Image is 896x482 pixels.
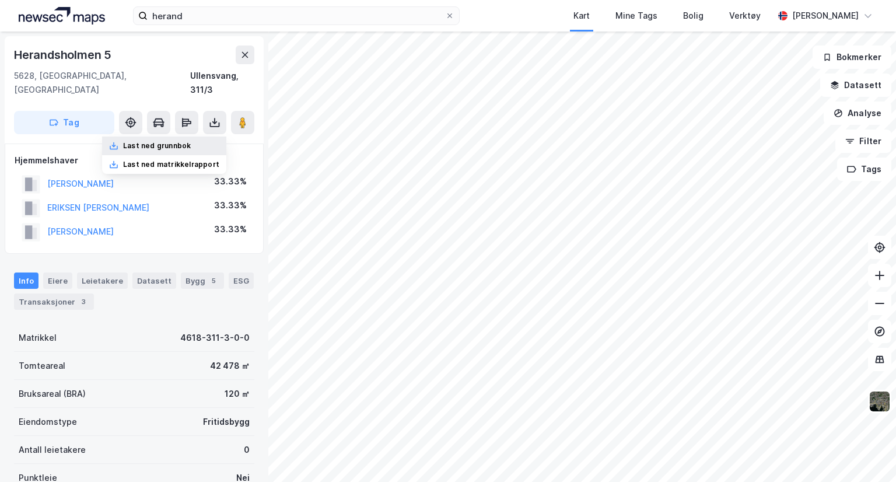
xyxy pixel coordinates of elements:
div: Matrikkel [19,331,57,345]
button: Analyse [824,102,891,125]
div: Bolig [683,9,703,23]
button: Bokmerker [813,46,891,69]
div: Transaksjoner [14,294,94,310]
div: Bygg [181,273,224,289]
div: Bruksareal (BRA) [19,387,86,401]
div: Ullensvang, 311/3 [190,69,254,97]
button: Tags [837,158,891,181]
div: Leietakere [77,273,128,289]
div: 4618-311-3-0-0 [180,331,250,345]
div: Kontrollprogram for chat [838,426,896,482]
div: Eiendomstype [19,415,77,429]
div: 42 478 ㎡ [210,359,250,373]
div: 0 [244,443,250,457]
div: 3 [78,296,89,308]
input: Søk på adresse, matrikkel, gårdeiere, leietakere eller personer [148,7,445,25]
div: 5628, [GEOGRAPHIC_DATA], [GEOGRAPHIC_DATA] [14,69,190,97]
iframe: Chat Widget [838,426,896,482]
div: 33.33% [214,174,247,188]
div: Last ned grunnbok [123,141,191,151]
div: Kart [573,9,590,23]
div: Antall leietakere [19,443,86,457]
img: logo.a4113a55bc3d86da70a041830d287a7e.svg [19,7,105,25]
div: Mine Tags [615,9,657,23]
div: 5 [208,275,219,287]
img: 9k= [869,390,891,413]
div: 120 ㎡ [225,387,250,401]
div: 33.33% [214,222,247,236]
div: Last ned matrikkelrapport [123,160,219,169]
button: Tag [14,111,114,134]
button: Datasett [820,74,891,97]
div: 33.33% [214,198,247,212]
div: Datasett [132,273,176,289]
div: Fritidsbygg [203,415,250,429]
div: Herandsholmen 5 [14,46,114,64]
div: Tomteareal [19,359,65,373]
div: [PERSON_NAME] [792,9,859,23]
div: Eiere [43,273,72,289]
div: Hjemmelshaver [15,153,254,167]
div: ESG [229,273,254,289]
div: Info [14,273,38,289]
button: Filter [835,130,891,153]
div: Verktøy [729,9,761,23]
